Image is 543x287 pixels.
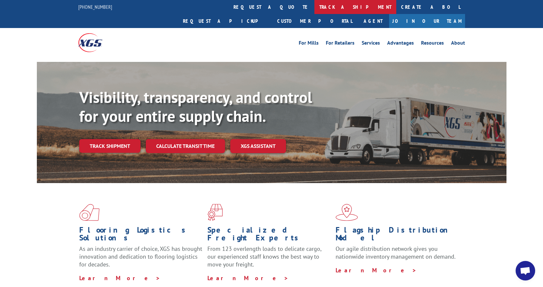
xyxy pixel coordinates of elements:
a: Request a pickup [178,14,272,28]
img: xgs-icon-focused-on-flooring-red [207,204,223,221]
a: Advantages [387,40,414,48]
a: [PHONE_NUMBER] [78,4,112,10]
a: Calculate transit time [146,139,225,153]
img: xgs-icon-total-supply-chain-intelligence-red [79,204,99,221]
h1: Flooring Logistics Solutions [79,226,203,245]
img: xgs-icon-flagship-distribution-model-red [336,204,358,221]
p: From 123 overlength loads to delicate cargo, our experienced staff knows the best way to move you... [207,245,331,274]
h1: Flagship Distribution Model [336,226,459,245]
a: About [451,40,465,48]
a: Agent [357,14,389,28]
span: Our agile distribution network gives you nationwide inventory management on demand. [336,245,456,260]
a: For Mills [299,40,319,48]
h1: Specialized Freight Experts [207,226,331,245]
span: As an industry carrier of choice, XGS has brought innovation and dedication to flooring logistics... [79,245,202,268]
a: Track shipment [79,139,141,153]
a: For Retailers [326,40,354,48]
a: Learn More > [79,274,160,282]
a: Customer Portal [272,14,357,28]
b: Visibility, transparency, and control for your entire supply chain. [79,87,312,126]
div: Open chat [516,261,535,280]
a: Join Our Team [389,14,465,28]
a: Resources [421,40,444,48]
a: XGS ASSISTANT [230,139,286,153]
a: Learn More > [207,274,289,282]
a: Services [362,40,380,48]
a: Learn More > [336,266,417,274]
